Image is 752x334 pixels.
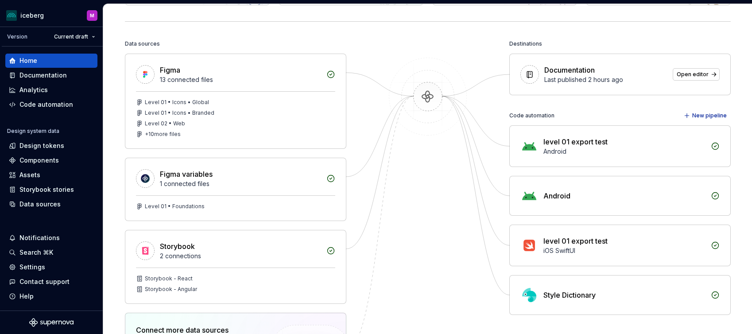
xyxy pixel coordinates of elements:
[145,99,209,106] div: Level 01 • Icons • Global
[145,120,185,127] div: Level 02 • Web
[6,10,17,21] img: 418c6d47-6da6-4103-8b13-b5999f8989a1.png
[145,275,193,282] div: Storybook - React
[19,185,74,194] div: Storybook stories
[544,65,595,75] div: Documentation
[19,233,60,242] div: Notifications
[5,289,97,303] button: Help
[5,231,97,245] button: Notifications
[673,68,720,81] a: Open editor
[509,38,542,50] div: Destinations
[19,85,48,94] div: Analytics
[19,171,40,179] div: Assets
[90,12,94,19] div: M
[19,141,64,150] div: Design tokens
[5,97,97,112] a: Code automation
[160,252,321,260] div: 2 connections
[19,263,45,272] div: Settings
[20,11,44,20] div: iceberg
[145,286,197,293] div: Storybook - Angular
[543,290,596,300] div: Style Dictionary
[5,275,97,289] button: Contact support
[160,169,213,179] div: Figma variables
[5,260,97,274] a: Settings
[19,248,53,257] div: Search ⌘K
[19,56,37,65] div: Home
[125,158,346,221] a: Figma variables1 connected filesLevel 01 • Foundations
[543,246,705,255] div: iOS SwiftUI
[543,236,608,246] div: level 01 export test
[160,241,195,252] div: Storybook
[145,203,205,210] div: Level 01 • Foundations
[125,38,160,50] div: Data sources
[19,71,67,80] div: Documentation
[5,197,97,211] a: Data sources
[125,230,346,304] a: Storybook2 connectionsStorybook - ReactStorybook - Angular
[543,136,608,147] div: level 01 export test
[50,31,99,43] button: Current draft
[5,54,97,68] a: Home
[5,153,97,167] a: Components
[19,100,73,109] div: Code automation
[692,112,727,119] span: New pipeline
[5,83,97,97] a: Analytics
[509,109,554,122] div: Code automation
[7,128,59,135] div: Design system data
[543,147,705,156] div: Android
[54,33,88,40] span: Current draft
[160,65,180,75] div: Figma
[7,33,27,40] div: Version
[543,190,570,201] div: Android
[19,292,34,301] div: Help
[681,109,731,122] button: New pipeline
[5,139,97,153] a: Design tokens
[5,183,97,197] a: Storybook stories
[145,109,214,117] div: Level 01 • Icons • Branded
[160,75,321,84] div: 13 connected files
[677,71,709,78] span: Open editor
[19,156,59,165] div: Components
[5,168,97,182] a: Assets
[5,68,97,82] a: Documentation
[160,179,321,188] div: 1 connected files
[19,277,70,286] div: Contact support
[5,245,97,260] button: Search ⌘K
[19,200,61,209] div: Data sources
[544,75,667,84] div: Last published 2 hours ago
[125,54,346,149] a: Figma13 connected filesLevel 01 • Icons • GlobalLevel 01 • Icons • BrandedLevel 02 • Web+10more f...
[29,318,74,327] svg: Supernova Logo
[145,131,181,138] div: + 10 more files
[2,6,101,25] button: icebergM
